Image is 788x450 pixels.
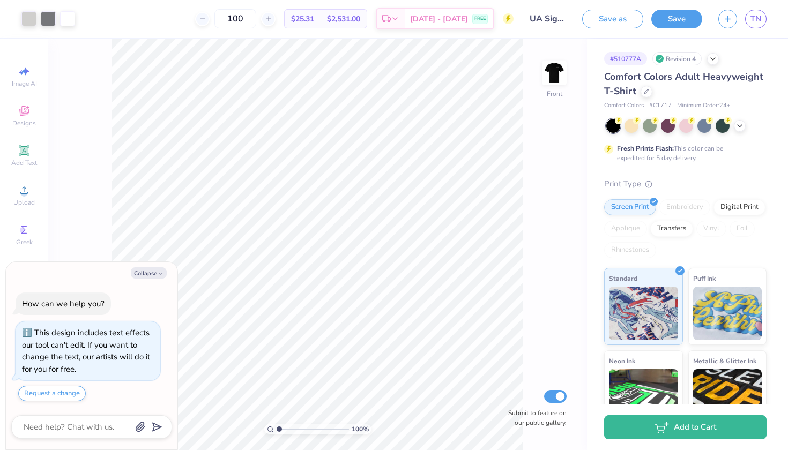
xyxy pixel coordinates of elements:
span: Neon Ink [609,355,635,366]
span: Upload [13,198,35,207]
div: Transfers [650,221,693,237]
span: 100 % [352,424,369,434]
button: Save [651,10,702,28]
span: Add Text [11,159,37,167]
div: This design includes text effects our tool can't edit. If you want to change the text, our artist... [22,327,150,374]
span: TN [750,13,761,25]
img: Neon Ink [609,369,678,423]
img: Puff Ink [693,287,762,340]
div: Embroidery [659,199,710,215]
span: $25.31 [291,13,314,25]
input: Untitled Design [522,8,574,29]
img: Standard [609,287,678,340]
input: – – [214,9,256,28]
span: Standard [609,273,637,284]
a: TN [745,10,767,28]
img: Front [544,62,565,84]
div: Front [547,89,562,99]
span: Designs [12,119,36,127]
span: Image AI [12,79,37,88]
button: Collapse [131,267,167,279]
div: Rhinestones [604,242,656,258]
div: Revision 4 [652,52,702,65]
div: Digital Print [713,199,765,215]
button: Save as [582,10,643,28]
div: Screen Print [604,199,656,215]
span: $2,531.00 [327,13,360,25]
span: Comfort Colors Adult Heavyweight T-Shirt [604,70,763,97]
span: # C1717 [649,101,672,110]
span: Metallic & Glitter Ink [693,355,756,366]
strong: Fresh Prints Flash: [617,144,674,153]
div: How can we help you? [22,298,105,309]
span: [DATE] - [DATE] [410,13,468,25]
span: Greek [16,238,33,246]
img: Metallic & Glitter Ink [693,369,762,423]
div: This color can be expedited for 5 day delivery. [617,144,749,163]
span: Puff Ink [693,273,716,284]
span: FREE [474,15,486,22]
div: Foil [730,221,755,237]
span: Minimum Order: 24 + [677,101,731,110]
div: Vinyl [696,221,726,237]
button: Request a change [18,386,86,401]
label: Submit to feature on our public gallery. [502,408,567,427]
span: Comfort Colors [604,101,644,110]
button: Add to Cart [604,415,767,439]
div: Applique [604,221,647,237]
div: # 510777A [604,52,647,65]
div: Print Type [604,178,767,190]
